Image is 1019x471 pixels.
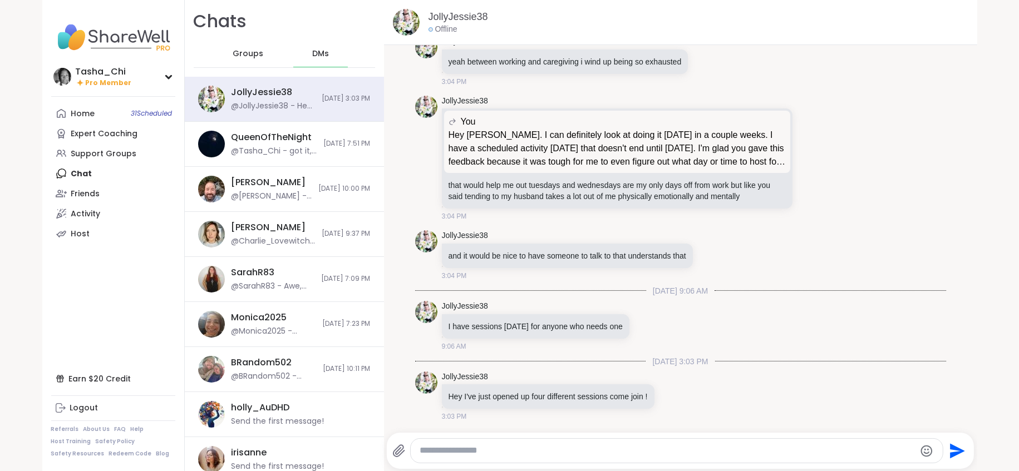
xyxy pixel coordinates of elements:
[51,398,175,418] a: Logout
[51,224,175,244] a: Host
[415,301,437,323] img: https://sharewell-space-live.sfo3.digitaloceanspaces.com/user-generated/3602621c-eaa5-4082-863a-9...
[232,131,312,143] div: QueenOfTheNight
[449,321,623,332] p: I have sessions [DATE] for anyone who needs one
[322,94,371,103] span: [DATE] 3:03 PM
[322,274,371,284] span: [DATE] 7:09 PM
[131,425,144,433] a: Help
[232,146,317,157] div: @Tasha_Chi - got it, thank you
[232,281,315,292] div: @SarahR83 - Awe, thx [PERSON_NAME] I really appreciate that
[198,311,225,338] img: https://sharewell-space-live.sfo3.digitaloceanspaces.com/user-generated/41d32855-0ec4-4264-b983-4...
[198,176,225,202] img: https://sharewell-space-live.sfo3.digitaloceanspaces.com/user-generated/3d855412-782e-477c-9099-c...
[322,229,371,239] span: [DATE] 9:37 PM
[198,401,225,428] img: https://sharewell-space-live.sfo3.digitaloceanspaces.com/user-generated/250db322-9c3b-4806-9b7f-c...
[393,9,420,36] img: https://sharewell-space-live.sfo3.digitaloceanspaces.com/user-generated/3602621c-eaa5-4082-863a-9...
[70,403,99,414] div: Logout
[323,319,371,329] span: [DATE] 7:23 PM
[324,139,371,148] span: [DATE] 7:51 PM
[449,56,682,67] p: yeah between working and caregiving i wind up being so exhausted
[415,371,437,394] img: https://sharewell-space-live.sfo3.digitaloceanspaces.com/user-generated/3602621c-eaa5-4082-863a-9...
[71,209,101,220] div: Activity
[449,128,786,168] p: Hey [PERSON_NAME]. I can definitely look at doing it [DATE] in a couple weeks. I have a scheduled...
[442,271,467,281] span: 3:04 PM
[51,369,175,389] div: Earn $20 Credit
[71,148,137,160] div: Support Groups
[646,285,715,296] span: [DATE] 9:06 AM
[232,311,287,324] div: Monica2025
[429,24,457,35] div: Offline
[156,450,170,458] a: Blog
[109,450,152,458] a: Redeem Code
[442,96,488,107] a: JollyJessie38
[415,36,437,58] img: https://sharewell-space-live.sfo3.digitaloceanspaces.com/user-generated/3602621c-eaa5-4082-863a-9...
[86,78,132,88] span: Pro Member
[96,438,135,445] a: Safety Policy
[943,438,968,463] button: Send
[194,9,247,34] h1: Chats
[319,184,371,194] span: [DATE] 10:00 PM
[415,96,437,118] img: https://sharewell-space-live.sfo3.digitaloceanspaces.com/user-generated/3602621c-eaa5-4082-863a-9...
[442,341,466,351] span: 9:06 AM
[920,444,933,458] button: Emoji picker
[198,131,225,157] img: https://sharewell-space-live.sfo3.digitaloceanspaces.com/user-generated/d7277878-0de6-43a2-a937-4...
[232,86,293,98] div: JollyJessie38
[51,18,175,57] img: ShareWell Nav Logo
[71,128,138,140] div: Expert Coaching
[51,425,79,433] a: Referrals
[71,108,95,120] div: Home
[323,364,371,374] span: [DATE] 10:11 PM
[646,356,715,367] span: [DATE] 3:03 PM
[232,101,316,112] div: @JollyJessie38 - Hey I've just opened up four different sessions come join !
[76,66,132,78] div: Tasha_Chi
[442,77,467,87] span: 3:04 PM
[51,450,105,458] a: Safety Resources
[429,10,488,24] a: JollyJessie38
[442,211,467,221] span: 3:04 PM
[198,221,225,247] img: https://sharewell-space-live.sfo3.digitaloceanspaces.com/user-generated/9c859989-5879-4ef0-96bf-1...
[415,230,437,252] img: https://sharewell-space-live.sfo3.digitaloceanspaces.com/user-generated/3602621c-eaa5-4082-863a-9...
[51,123,175,143] a: Expert Coaching
[198,266,225,292] img: https://sharewell-space-live.sfo3.digitaloceanspaces.com/user-generated/ad949235-6f32-41e6-8b9f-9...
[71,189,100,200] div: Friends
[442,371,488,383] a: JollyJessie38
[232,221,306,234] div: [PERSON_NAME]
[442,301,488,312] a: JollyJessie38
[131,109,173,118] span: 31 Scheduled
[312,48,329,60] span: DMs
[442,411,467,422] span: 3:03 PM
[71,229,90,240] div: Host
[53,68,71,86] img: Tasha_Chi
[232,266,275,279] div: SarahR83
[232,176,306,189] div: [PERSON_NAME]
[51,204,175,224] a: Activity
[198,356,225,383] img: https://sharewell-space-live.sfo3.digitaloceanspaces.com/user-generated/127af2b2-1259-4cf0-9fd7-7...
[51,103,175,123] a: Home31Scheduled
[51,438,91,445] a: Host Training
[232,416,324,427] div: Send the first message!
[232,447,267,459] div: irisanne
[115,425,126,433] a: FAQ
[232,356,292,369] div: BRandom502
[449,180,786,202] p: that would help me out tuesdays and wednesdays are my only days off from work but like you said t...
[232,236,316,247] div: @Charlie_Lovewitch - Oh no! Not sure why, maybe I accidently rescheduled the one from last week i...
[233,48,263,60] span: Groups
[449,391,648,402] p: Hey I've just opened up four different sessions come join !
[51,143,175,163] a: Support Groups
[198,86,225,112] img: https://sharewell-space-live.sfo3.digitaloceanspaces.com/user-generated/3602621c-eaa5-4082-863a-9...
[232,326,316,337] div: @Monica2025 - Done. Registered
[232,401,290,414] div: holly_AuDHD
[420,445,915,457] textarea: Type your message
[461,115,476,128] span: You
[232,371,317,382] div: @BRandom502 - You're fine. I have self-deprecating humor, so I like to laugh at myself. I don't m...
[442,230,488,241] a: JollyJessie38
[51,184,175,204] a: Friends
[83,425,110,433] a: About Us
[232,191,312,202] div: @[PERSON_NAME] - FYI I created Neurodivergent [MEDICAL_DATA] Group that will be meeting [DATE] ([...
[449,250,686,261] p: and it would be nice to have someone to talk to that understands that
